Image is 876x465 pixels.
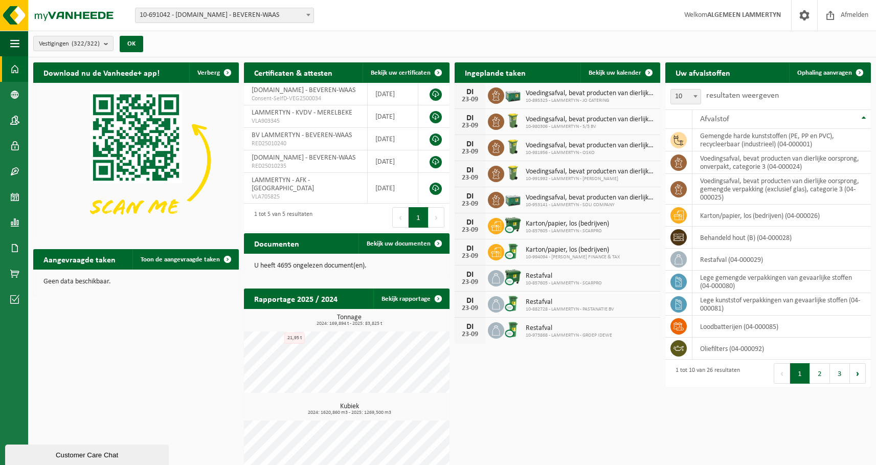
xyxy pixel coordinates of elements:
span: 10-882728 - LAMMERTYN - PASTANATIE BV [526,306,614,313]
td: [DATE] [368,150,418,173]
h2: Download nu de Vanheede+ app! [33,62,170,82]
span: Bekijk uw certificaten [371,70,431,76]
span: Vestigingen [39,36,100,52]
span: 10-857605 - LAMMERTYN - SCARPRO [526,228,609,234]
div: DI [460,114,480,122]
span: Voedingsafval, bevat producten van dierlijke oorsprong, gemengde verpakking (exc... [526,194,655,202]
span: 10-991992 - LAMMERTYN - [PERSON_NAME] [526,176,655,182]
span: RED25010240 [252,140,360,148]
span: Voedingsafval, bevat producten van dierlijke oorsprong, onverpakt, categorie 3 [526,142,655,150]
strong: ALGEMEEN LAMMERTYN [707,11,781,19]
td: [DATE] [368,83,418,105]
img: WB-0240-CU [504,242,522,260]
img: PB-LB-0680-HPE-GN-01 [504,86,522,103]
button: Next [850,363,866,384]
span: 10-691042 - LAMMERTYN.NET - BEVEREN-WAAS [135,8,314,23]
button: 2 [810,363,830,384]
span: Bekijk uw kalender [589,70,641,76]
span: LAMMERTYN - AFK - [GEOGRAPHIC_DATA] [252,176,314,192]
p: Geen data beschikbaar. [43,278,229,285]
span: [DOMAIN_NAME] - BEVEREN-WAAS [252,86,355,94]
a: Toon de aangevraagde taken [132,249,238,270]
img: WB-1100-CU [504,269,522,286]
div: DI [460,192,480,201]
span: LAMMERTYN - KVDV - MERELBEKE [252,109,352,117]
div: 23-09 [460,227,480,234]
iframe: chat widget [5,442,171,465]
button: Previous [774,363,790,384]
td: lege gemengde verpakkingen van gevaarlijke stoffen (04-000080) [692,271,871,293]
img: WB-0240-CU [504,295,522,312]
div: DI [460,323,480,331]
span: VLA705825 [252,193,360,201]
button: Previous [392,207,409,228]
h2: Certificaten & attesten [244,62,343,82]
td: [DATE] [368,128,418,150]
span: 10-981956 - LAMMERTYN - OSKO [526,150,655,156]
span: 10-973868 - LAMMERTYN - GROEP IDEWE [526,333,612,339]
td: restafval (04-000029) [692,249,871,271]
span: 2024: 1620,860 m3 - 2025: 1269,500 m3 [249,410,450,415]
div: 23-09 [460,122,480,129]
span: 10-994094 - [PERSON_NAME] FINANCE & TAX [526,254,620,260]
td: voedingsafval, bevat producten van dierlijke oorsprong, gemengde verpakking (exclusief glas), cat... [692,174,871,205]
span: Voedingsafval, bevat producten van dierlijke oorsprong, onverpakt, categorie 3 [526,168,655,176]
count: (322/322) [72,40,100,47]
h3: Tonnage [249,314,450,326]
td: behandeld hout (B) (04-000028) [692,227,871,249]
td: loodbatterijen (04-000085) [692,316,871,338]
span: 10-691042 - LAMMERTYN.NET - BEVEREN-WAAS [136,8,313,23]
span: 10 [671,90,701,104]
div: DI [460,218,480,227]
a: Bekijk rapportage [373,289,448,309]
div: 23-09 [460,174,480,182]
span: Bekijk uw documenten [367,240,431,247]
div: 23-09 [460,96,480,103]
div: 23-09 [460,148,480,156]
p: U heeft 4695 ongelezen document(en). [254,262,439,270]
img: WB-0140-HPE-GN-50 [504,138,522,156]
div: 1 tot 10 van 26 resultaten [670,362,740,385]
td: [DATE] [368,105,418,128]
div: 21,95 t [284,333,305,344]
span: Voedingsafval, bevat producten van dierlijke oorsprong, onverpakt, categorie 3 [526,90,655,98]
img: WB-1100-CU [504,216,522,234]
span: Karton/papier, los (bedrijven) [526,246,620,254]
a: Bekijk uw kalender [580,62,659,83]
div: DI [460,166,480,174]
div: DI [460,88,480,96]
td: [DATE] [368,173,418,204]
div: DI [460,271,480,279]
td: oliefilters (04-000092) [692,338,871,360]
div: DI [460,245,480,253]
a: Ophaling aanvragen [789,62,870,83]
div: DI [460,140,480,148]
span: Karton/papier, los (bedrijven) [526,220,609,228]
span: Voedingsafval, bevat producten van dierlijke oorsprong, onverpakt, categorie 3 [526,116,655,124]
span: Restafval [526,298,614,306]
h2: Ingeplande taken [455,62,536,82]
img: Download de VHEPlus App [33,83,239,237]
div: 23-09 [460,331,480,338]
div: DI [460,297,480,305]
td: gemengde harde kunststoffen (PE, PP en PVC), recycleerbaar (industrieel) (04-000001) [692,129,871,151]
span: Ophaling aanvragen [797,70,852,76]
h2: Uw afvalstoffen [665,62,740,82]
span: Toon de aangevraagde taken [141,256,220,263]
div: 23-09 [460,279,480,286]
button: 1 [409,207,429,228]
button: Next [429,207,444,228]
span: VLA903345 [252,117,360,125]
label: resultaten weergeven [706,92,779,100]
h3: Kubiek [249,403,450,415]
h2: Aangevraagde taken [33,249,126,269]
td: lege kunststof verpakkingen van gevaarlijke stoffen (04-000081) [692,293,871,316]
span: 10-980306 - LAMMERTYN - 5/5 BV [526,124,655,130]
img: PB-LB-0680-HPE-GN-01 [504,190,522,208]
div: 23-09 [460,201,480,208]
span: Restafval [526,324,612,333]
div: 23-09 [460,253,480,260]
h2: Documenten [244,233,309,253]
a: Bekijk uw documenten [358,233,448,254]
